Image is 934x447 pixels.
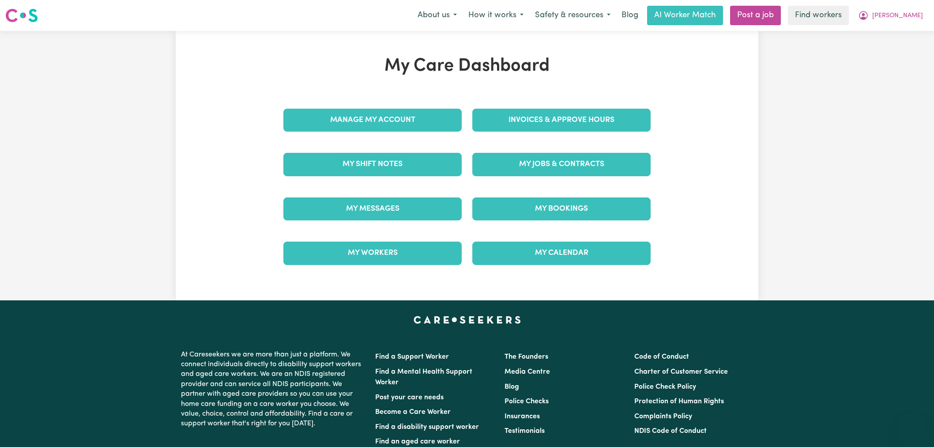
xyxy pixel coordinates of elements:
[872,11,923,21] span: [PERSON_NAME]
[634,368,728,375] a: Charter of Customer Service
[414,316,521,323] a: Careseekers home page
[463,6,529,25] button: How it works
[899,412,927,440] iframe: Button to launch messaging window
[634,353,689,360] a: Code of Conduct
[505,368,550,375] a: Media Centre
[472,242,651,265] a: My Calendar
[412,6,463,25] button: About us
[278,56,656,77] h1: My Care Dashboard
[375,353,449,360] a: Find a Support Worker
[375,368,472,386] a: Find a Mental Health Support Worker
[505,398,549,405] a: Police Checks
[634,383,696,390] a: Police Check Policy
[375,394,444,401] a: Post your care needs
[5,8,38,23] img: Careseekers logo
[472,197,651,220] a: My Bookings
[472,153,651,176] a: My Jobs & Contracts
[375,424,479,431] a: Find a disability support worker
[852,6,929,25] button: My Account
[505,353,548,360] a: The Founders
[181,346,365,432] p: At Careseekers we are more than just a platform. We connect individuals directly to disability su...
[472,109,651,132] a: Invoices & Approve Hours
[283,109,462,132] a: Manage My Account
[505,413,540,420] a: Insurances
[634,413,692,420] a: Complaints Policy
[5,5,38,26] a: Careseekers logo
[634,428,707,435] a: NDIS Code of Conduct
[505,428,545,435] a: Testimonials
[788,6,849,25] a: Find workers
[283,153,462,176] a: My Shift Notes
[616,6,644,25] a: Blog
[283,242,462,265] a: My Workers
[634,398,724,405] a: Protection of Human Rights
[375,438,460,445] a: Find an aged care worker
[529,6,616,25] button: Safety & resources
[730,6,781,25] a: Post a job
[375,409,451,416] a: Become a Care Worker
[505,383,519,390] a: Blog
[647,6,723,25] a: AI Worker Match
[283,197,462,220] a: My Messages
